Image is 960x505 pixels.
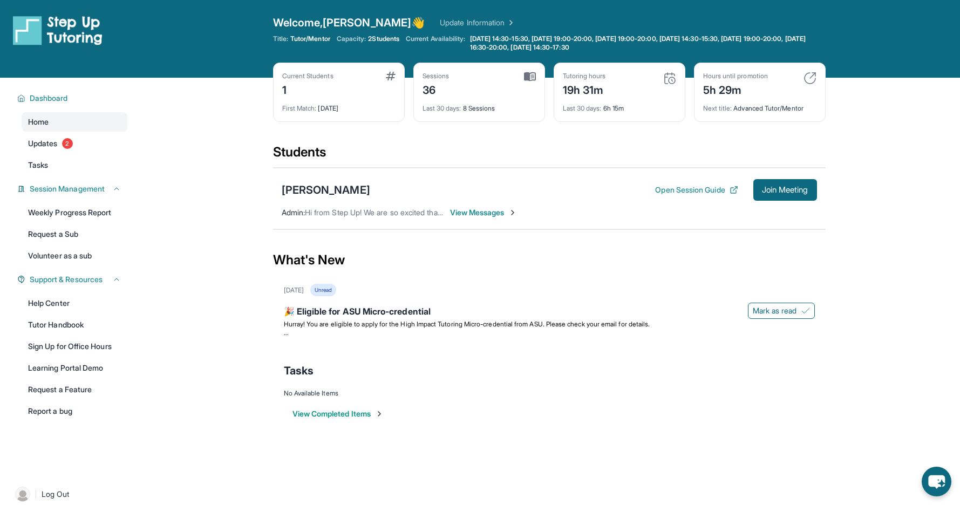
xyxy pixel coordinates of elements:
span: Capacity: [337,35,366,43]
img: card [663,72,676,85]
span: 2 Students [368,35,399,43]
span: 2 [62,138,73,149]
button: Open Session Guide [655,185,738,195]
span: Home [28,117,49,127]
button: Dashboard [25,93,121,104]
a: Volunteer as a sub [22,246,127,265]
img: card [804,72,816,85]
div: 6h 15m [563,98,676,113]
button: chat-button [922,467,951,496]
a: Tutor Handbook [22,315,127,335]
img: logo [13,15,103,45]
span: Last 30 days : [423,104,461,112]
span: Tutor/Mentor [290,35,330,43]
span: Support & Resources [30,274,103,285]
a: Report a bug [22,401,127,421]
button: Support & Resources [25,274,121,285]
span: Tasks [284,363,314,378]
span: Title: [273,35,288,43]
a: Updates2 [22,134,127,153]
div: Hours until promotion [703,72,768,80]
div: Unread [310,284,336,296]
a: Learning Portal Demo [22,358,127,378]
img: user-img [15,487,30,502]
span: Welcome, [PERSON_NAME] 👋 [273,15,425,30]
div: [PERSON_NAME] [282,182,370,197]
div: What's New [273,236,826,284]
img: card [524,72,536,81]
div: 8 Sessions [423,98,536,113]
span: Updates [28,138,58,149]
a: Sign Up for Office Hours [22,337,127,356]
button: Session Management [25,183,121,194]
img: Chevron-Right [508,208,517,217]
a: Tasks [22,155,127,175]
div: 5h 29m [703,80,768,98]
button: View Completed Items [292,408,384,419]
span: Join Meeting [762,187,808,193]
span: First Match : [282,104,317,112]
span: Next title : [703,104,732,112]
div: Advanced Tutor/Mentor [703,98,816,113]
a: Request a Feature [22,380,127,399]
div: 🎉 Eligible for ASU Micro-credential [284,305,815,320]
div: 19h 31m [563,80,606,98]
div: No Available Items [284,389,815,398]
span: Dashboard [30,93,68,104]
div: Current Students [282,72,333,80]
span: Tasks [28,160,48,170]
a: Update Information [440,17,515,28]
button: Join Meeting [753,179,817,201]
div: [DATE] [282,98,396,113]
div: 1 [282,80,333,98]
a: Help Center [22,294,127,313]
a: [DATE] 14:30-15:30, [DATE] 19:00-20:00, [DATE] 19:00-20:00, [DATE] 14:30-15:30, [DATE] 19:00-20:0... [468,35,826,52]
a: Weekly Progress Report [22,203,127,222]
span: Hurray! You are eligible to apply for the High Impact Tutoring Micro-credential from ASU. Please ... [284,320,650,328]
span: Last 30 days : [563,104,602,112]
div: Sessions [423,72,450,80]
div: Tutoring hours [563,72,606,80]
div: [DATE] [284,286,304,295]
img: Mark as read [801,306,810,315]
span: Admin : [282,208,305,217]
span: Mark as read [753,305,797,316]
a: Home [22,112,127,132]
img: Chevron Right [505,17,515,28]
span: Session Management [30,183,105,194]
span: | [35,488,37,501]
img: card [386,72,396,80]
span: Log Out [42,489,70,500]
span: [DATE] 14:30-15:30, [DATE] 19:00-20:00, [DATE] 19:00-20:00, [DATE] 14:30-15:30, [DATE] 19:00-20:0... [470,35,823,52]
div: 36 [423,80,450,98]
div: Students [273,144,826,167]
span: View Messages [450,207,518,218]
a: Request a Sub [22,224,127,244]
span: Current Availability: [406,35,465,52]
button: Mark as read [748,303,815,319]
